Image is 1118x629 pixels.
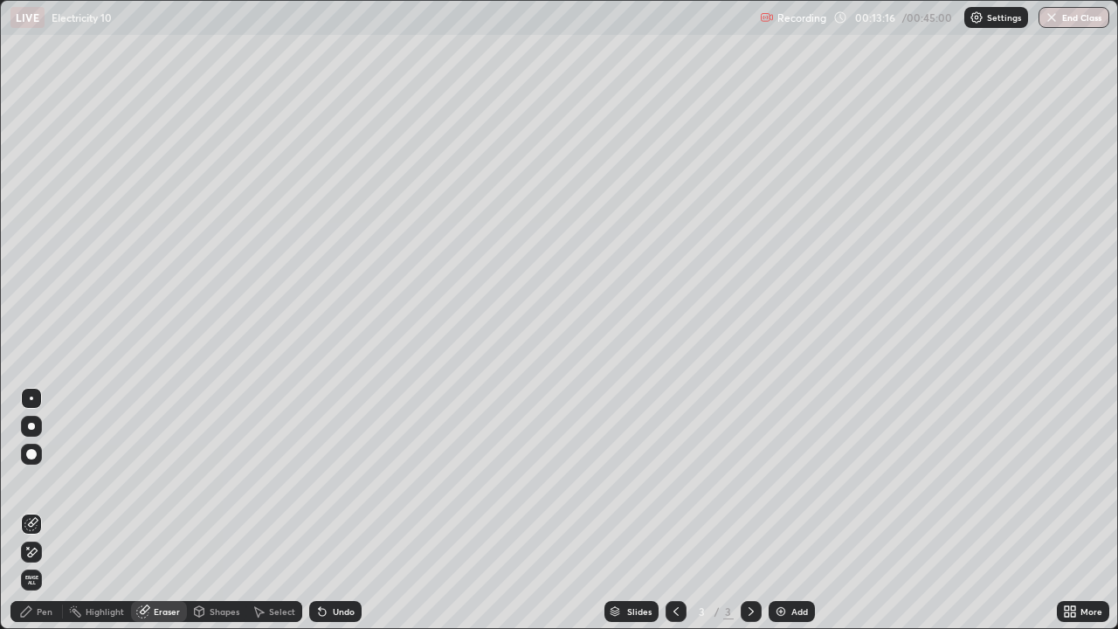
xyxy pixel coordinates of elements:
div: Slides [627,607,652,616]
img: class-settings-icons [970,10,983,24]
div: Highlight [86,607,124,616]
img: add-slide-button [774,605,788,619]
div: Shapes [210,607,239,616]
div: 3 [694,606,711,617]
p: Recording [777,11,826,24]
p: LIVE [16,10,39,24]
img: end-class-cross [1045,10,1059,24]
div: More [1080,607,1102,616]
p: Electricity 10 [52,10,112,24]
button: End Class [1039,7,1109,28]
div: 3 [723,604,734,619]
p: Settings [987,13,1021,22]
img: recording.375f2c34.svg [760,10,774,24]
div: Pen [37,607,52,616]
div: Select [269,607,295,616]
div: Add [791,607,808,616]
div: Undo [333,607,355,616]
div: / [714,606,720,617]
div: Eraser [154,607,180,616]
span: Erase all [22,575,41,585]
